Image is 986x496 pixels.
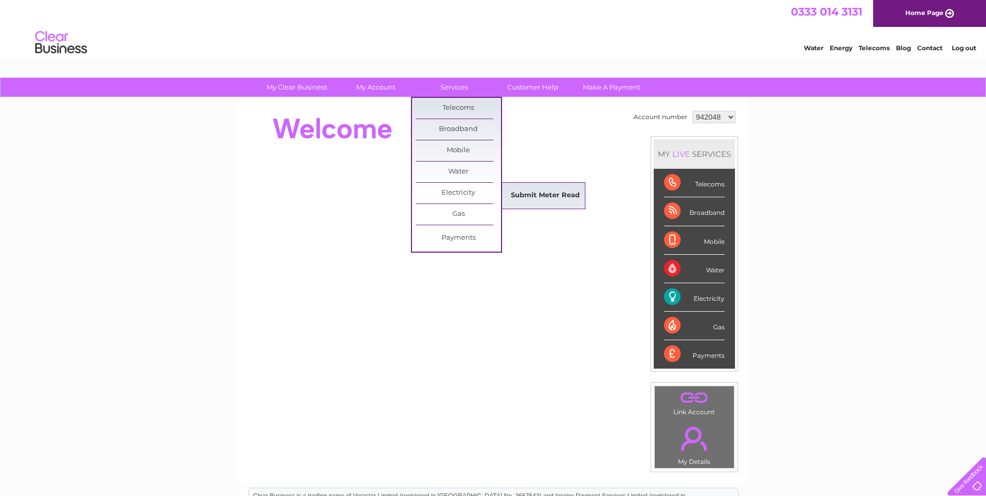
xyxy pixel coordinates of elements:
[416,119,501,140] a: Broadband
[654,418,734,469] td: My Details
[896,44,911,52] a: Blog
[416,183,501,203] a: Electricity
[503,185,588,206] a: Submit Meter Read
[664,340,725,368] div: Payments
[254,78,340,97] a: My Clear Business
[664,226,725,255] div: Mobile
[416,162,501,182] a: Water
[35,27,87,59] img: logo.png
[569,78,654,97] a: Make A Payment
[657,389,731,407] a: .
[657,420,731,457] a: .
[631,108,690,126] td: Account number
[654,139,735,169] div: MY SERVICES
[830,44,852,52] a: Energy
[249,6,738,50] div: Clear Business is a trading name of Verastar Limited (registered in [GEOGRAPHIC_DATA] No. 3667643...
[664,283,725,312] div: Electricity
[416,204,501,225] a: Gas
[490,78,576,97] a: Customer Help
[416,140,501,161] a: Mobile
[416,228,501,249] a: Payments
[859,44,890,52] a: Telecoms
[664,169,725,197] div: Telecoms
[333,78,418,97] a: My Account
[664,255,725,283] div: Water
[804,44,823,52] a: Water
[416,98,501,119] a: Telecoms
[664,312,725,340] div: Gas
[791,5,862,18] a: 0333 014 3131
[654,386,734,418] td: Link Account
[664,197,725,226] div: Broadband
[952,44,976,52] a: Log out
[670,149,692,159] div: LIVE
[411,78,497,97] a: Services
[917,44,943,52] a: Contact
